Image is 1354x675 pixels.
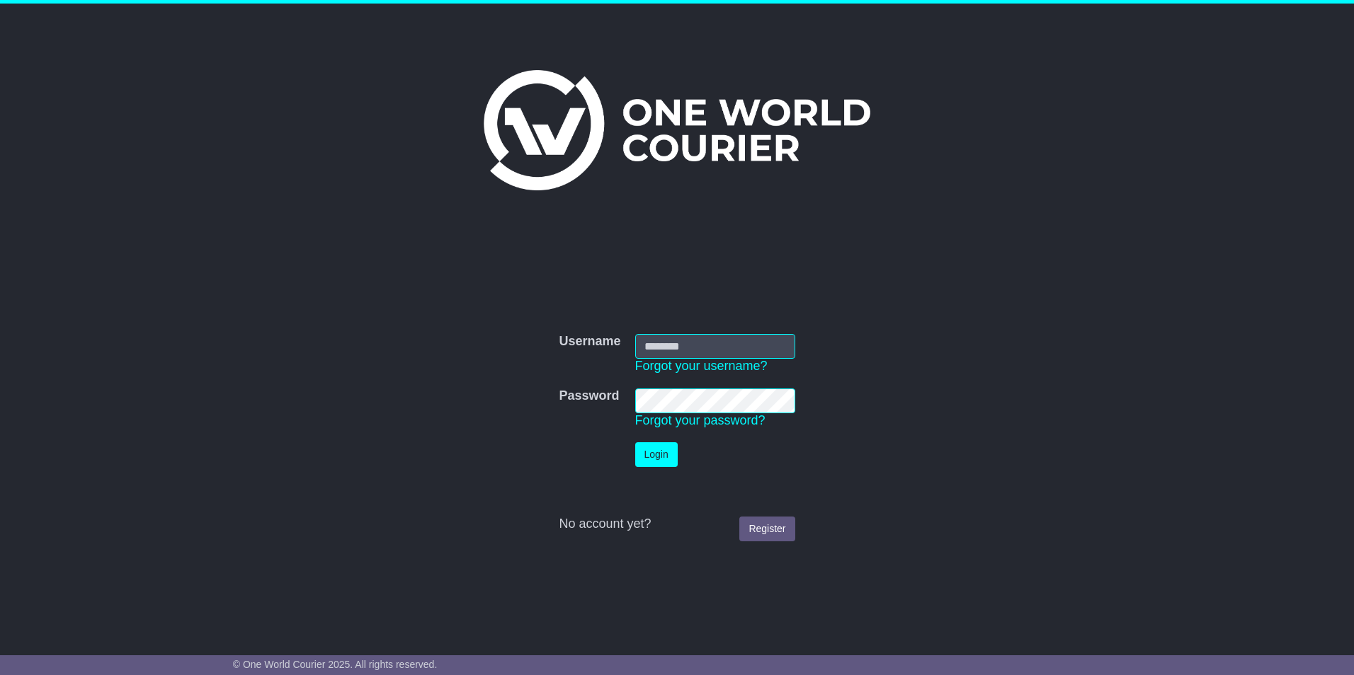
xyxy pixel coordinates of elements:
label: Password [559,388,619,404]
div: No account yet? [559,517,795,532]
button: Login [635,442,678,467]
a: Forgot your password? [635,413,766,427]
a: Forgot your username? [635,359,768,373]
span: © One World Courier 2025. All rights reserved. [233,659,438,670]
label: Username [559,334,620,350]
a: Register [739,517,795,541]
img: One World [484,70,870,190]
